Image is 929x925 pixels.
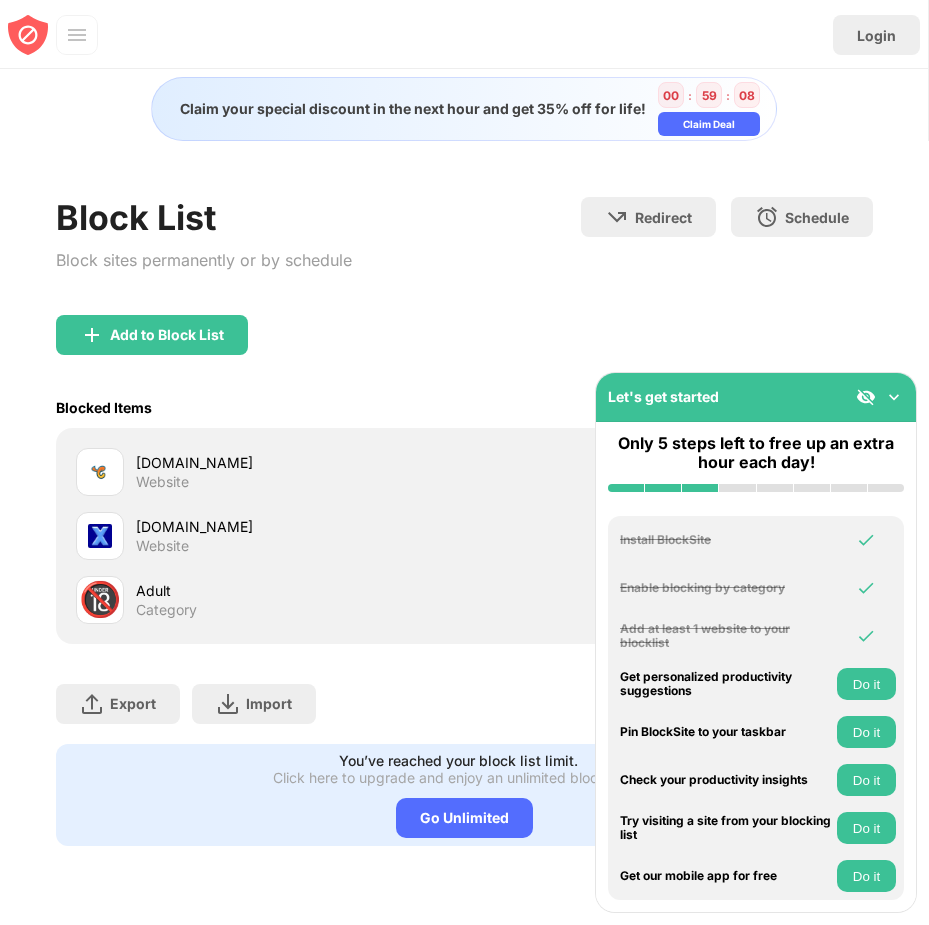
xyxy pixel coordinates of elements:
[136,516,465,537] div: [DOMAIN_NAME]
[608,434,904,472] div: Only 5 steps left to free up an extra hour each day!
[620,670,832,699] div: Get personalized productivity suggestions
[620,773,832,787] div: Check your productivity insights
[396,798,533,838] div: Go Unlimited
[620,581,832,595] div: Enable blocking by category
[608,388,719,405] div: Let's get started
[110,695,156,712] div: Export
[56,197,352,238] div: Block List
[683,118,735,130] div: Claim Deal
[722,84,734,107] div: :
[837,764,896,796] button: Do it
[246,695,292,712] div: Import
[857,27,896,44] div: Login
[856,387,876,407] img: eye-not-visible.svg
[56,246,352,275] div: Block sites permanently or by schedule
[856,578,876,598] img: omni-check.svg
[739,88,755,103] div: 08
[837,716,896,748] button: Do it
[702,88,717,103] div: 59
[785,209,849,226] div: Schedule
[88,524,112,548] img: favicons
[837,860,896,892] button: Do it
[620,622,832,651] div: Add at least 1 website to your blocklist
[684,84,696,107] div: :
[168,100,646,118] div: Claim your special discount in the next hour and get 35% off for life!
[136,473,189,491] div: Website
[8,15,48,55] img: blocksite-icon-red.svg
[620,533,832,547] div: Install BlockSite
[620,869,832,883] div: Get our mobile app for free
[273,769,632,786] div: Click here to upgrade and enjoy an unlimited block list.
[136,537,189,555] div: Website
[339,752,578,769] div: You’ve reached your block list limit.
[136,580,465,601] div: Adult
[856,626,876,646] img: omni-check.svg
[56,399,152,416] div: Blocked Items
[837,812,896,844] button: Do it
[88,460,112,484] img: favicons
[136,601,197,619] div: Category
[635,209,692,226] div: Redirect
[110,327,224,343] div: Add to Block List
[856,530,876,550] img: omni-check.svg
[884,387,904,407] img: omni-setup-toggle.svg
[79,579,121,620] div: 🔞
[620,725,832,739] div: Pin BlockSite to your taskbar
[136,452,465,473] div: [DOMAIN_NAME]
[620,814,832,843] div: Try visiting a site from your blocking list
[837,668,896,700] button: Do it
[663,88,679,103] div: 00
